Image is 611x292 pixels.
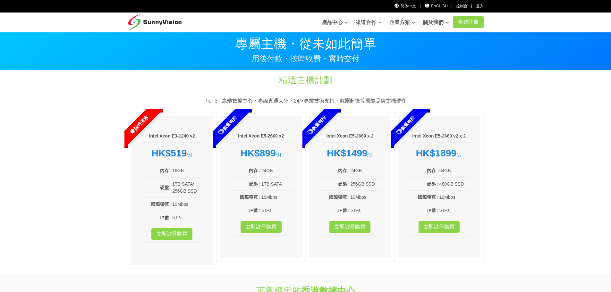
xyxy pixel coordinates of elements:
[172,214,203,221] td: 5 IPs
[427,168,439,173] b: 內存 :
[128,55,484,63] p: 用後付款・按時收費・實時交付
[240,195,261,200] b: 國際帶寬 :
[427,181,439,187] b: 硬盤 :
[151,148,187,158] strong: HK$519
[476,4,484,8] a: 登入
[356,16,382,29] a: 渠道合作
[338,208,350,213] b: IP數 :
[112,98,165,152] span: 限時優惠
[338,168,350,173] b: 內存 :
[249,181,261,187] b: 硬盤 :
[389,16,415,29] a: 企業方案
[322,16,348,29] a: 產品中心
[172,200,203,208] td: 10Mbps
[290,98,344,152] span: 數量有限
[408,147,471,159] div: /月
[439,180,471,188] td: 480GB SSD
[160,215,172,220] b: IP數 :
[230,147,293,159] div: /月
[451,3,452,9] li: |
[128,37,484,50] p: 專屬主機・從未如此簡單
[329,195,350,200] b: 國際帶寬 :
[249,208,261,213] b: IP數 :
[151,228,192,240] a: 立即註冊購買
[261,167,293,174] td: 24GB
[261,193,293,201] td: 10Mbps
[338,181,350,187] b: 硬盤 :
[141,147,204,159] div: /月
[427,208,439,213] b: IP數 :
[201,98,255,152] span: 數量有限
[424,4,448,8] a: English
[408,133,471,139] h6: Intel Xeon E5-2660 v2 x 2
[418,195,439,200] b: 國際帶寬 :
[241,221,282,233] a: 立即註冊購買
[456,4,468,8] a: 控制台
[350,206,381,214] td: 5 IPs
[350,180,381,188] td: 256GB SSD
[160,168,172,173] b: 內存 :
[439,193,471,201] td: 10Mbps
[230,133,293,139] h6: Intel Xeon E5-2660 x2
[141,133,204,139] h6: Intel Xeon E3-1240 v2
[172,180,203,195] td: 1TB SATA/ 256GB SSD
[416,148,456,158] strong: HK$1899
[453,16,484,28] a: 免費註冊
[172,167,203,174] td: 16GB
[261,206,293,214] td: 5 IPs
[419,221,460,233] a: 立即註冊購買
[261,180,293,188] td: 1TB SATA
[151,202,172,207] b: 國際帶寬 :
[241,148,276,158] strong: HK$899
[329,221,370,233] a: 立即註冊購買
[379,98,433,152] span: 數量有限
[471,3,472,9] li: |
[249,168,261,173] b: 內存 :
[350,193,381,201] td: 10Mbps
[394,4,416,8] a: 简体中文
[327,148,368,158] strong: HK$1499
[319,147,382,159] div: /月
[199,74,412,86] h1: 精選主機計劃
[439,167,471,174] td: 64GB
[423,16,449,29] a: 關於我們
[319,133,382,139] h6: Intel Xeon E5-2660 x 2
[350,167,381,174] td: 24GB
[128,97,484,105] p: Tier 3+ 高端數據中心・專線直通大陸・24/7專業技術支持・戴爾超微等國際品牌主機硬件
[160,185,172,190] b: 硬盤 :
[439,206,471,214] td: 5 IPs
